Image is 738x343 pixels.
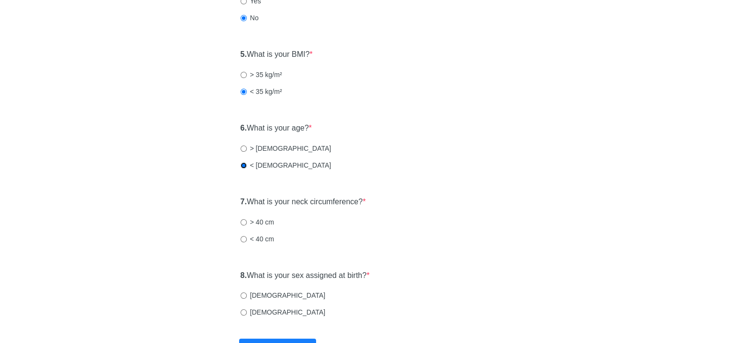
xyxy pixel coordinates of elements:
[241,219,247,225] input: > 40 cm
[241,72,247,78] input: > 35 kg/m²
[241,217,274,227] label: > 40 cm
[241,145,247,152] input: > [DEMOGRAPHIC_DATA]
[241,307,326,317] label: [DEMOGRAPHIC_DATA]
[241,50,247,58] strong: 5.
[241,234,274,244] label: < 40 cm
[241,49,313,60] label: What is your BMI?
[241,198,247,206] strong: 7.
[241,123,312,134] label: What is your age?
[241,309,247,316] input: [DEMOGRAPHIC_DATA]
[241,290,326,300] label: [DEMOGRAPHIC_DATA]
[241,89,247,95] input: < 35 kg/m²
[241,144,331,153] label: > [DEMOGRAPHIC_DATA]
[241,270,370,281] label: What is your sex assigned at birth?
[241,13,259,23] label: No
[241,236,247,242] input: < 40 cm
[241,162,247,169] input: < [DEMOGRAPHIC_DATA]
[241,197,366,208] label: What is your neck circumference?
[241,292,247,299] input: [DEMOGRAPHIC_DATA]
[241,271,247,279] strong: 8.
[241,160,331,170] label: < [DEMOGRAPHIC_DATA]
[241,70,282,79] label: > 35 kg/m²
[241,124,247,132] strong: 6.
[241,87,282,96] label: < 35 kg/m²
[241,15,247,21] input: No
